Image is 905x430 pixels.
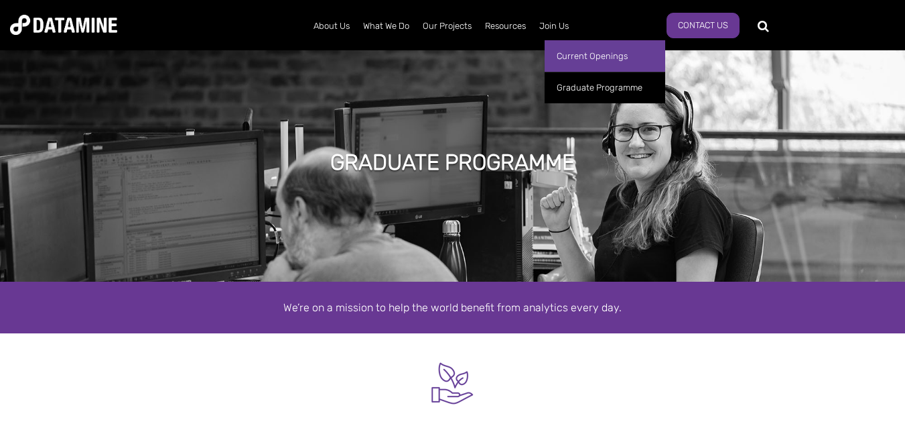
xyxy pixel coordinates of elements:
a: Contact Us [667,13,740,38]
a: Resources [478,9,533,44]
a: About Us [307,9,356,44]
h1: GRADUATE Programme [330,148,575,177]
img: Mentor [427,358,478,409]
a: Graduate Programme [545,72,665,103]
img: Datamine [10,15,117,35]
a: Our Projects [416,9,478,44]
a: What We Do [356,9,416,44]
a: Join Us [533,9,575,44]
a: Current Openings [545,40,665,72]
div: We’re on a mission to help the world benefit from analytics every day. [71,299,835,317]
